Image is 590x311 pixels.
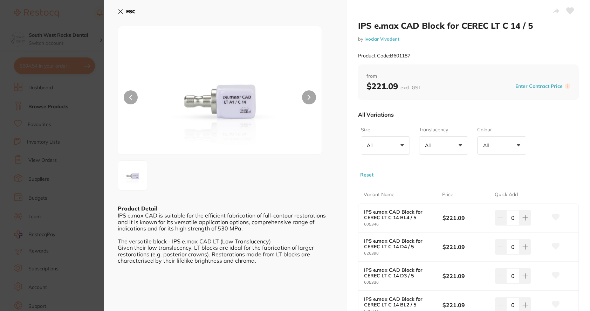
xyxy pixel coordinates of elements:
[425,142,433,148] p: All
[126,8,136,15] b: ESC
[361,136,410,155] button: All
[477,126,524,133] label: Colour
[364,238,434,249] b: IPS e.max CAD Block for CEREC LT C 14 D4 / 5
[358,111,394,118] p: All Variations
[159,44,281,154] img: LWpwZw
[442,243,489,251] b: $221.09
[364,280,442,285] small: 605336
[366,73,570,80] span: from
[495,191,518,198] p: Quick Add
[483,142,492,148] p: All
[120,163,145,188] img: LWpwZw
[118,205,157,212] b: Product Detail
[442,272,489,280] b: $221.09
[442,191,453,198] p: Price
[358,36,579,42] small: by
[400,84,421,91] span: excl. GST
[419,136,468,155] button: All
[513,83,565,90] button: Enter Contract Price
[364,222,442,227] small: 605346
[118,212,333,264] div: IPS e.max CAD is suitable for the efficient fabrication of full-contour restorations and it is kn...
[364,36,399,42] a: Ivoclar Vivadent
[442,301,489,309] b: $221.09
[364,296,434,307] b: IPS e.max CAD Block for CEREC LT C 14 BL2 / 5
[118,6,136,18] button: ESC
[364,251,442,256] small: 626390
[565,83,570,89] label: i
[364,191,395,198] p: Variant Name
[358,172,376,178] button: Reset
[358,53,410,59] small: Product Code: B601187
[366,81,421,91] b: $221.09
[442,214,489,222] b: $221.09
[364,267,434,278] b: IPS e.max CAD Block for CEREC LT C 14 D3 / 5
[419,126,466,133] label: Translucency
[358,20,579,31] h2: IPS e.max CAD Block for CEREC LT C 14 / 5
[367,142,375,148] p: All
[364,209,434,220] b: IPS e.max CAD Block for CEREC LT C 14 BL4 / 5
[361,126,408,133] label: Size
[477,136,526,155] button: All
